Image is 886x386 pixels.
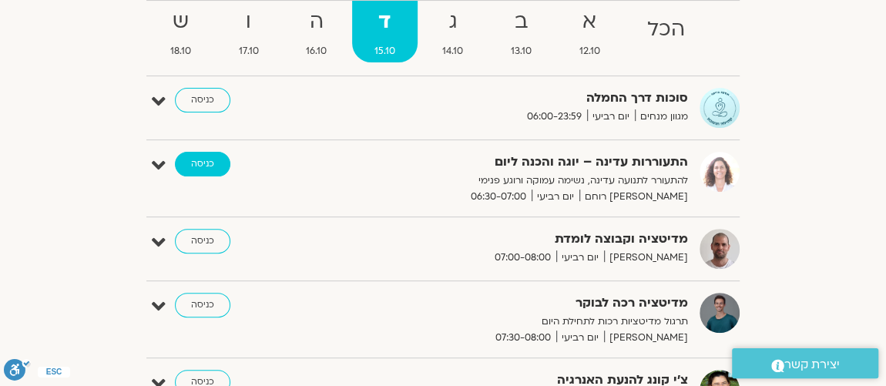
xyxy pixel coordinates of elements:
a: כניסה [175,293,230,317]
a: כניסה [175,152,230,176]
strong: ה [284,5,349,39]
strong: ד [352,5,418,39]
span: יצירת קשר [784,354,840,375]
a: ג14.10 [421,1,486,62]
strong: ב [488,5,554,39]
strong: מדיטציה וקבוצה לומדת [357,229,688,250]
a: ד15.10 [352,1,418,62]
a: כניסה [175,88,230,112]
a: ב13.10 [488,1,554,62]
strong: ו [216,5,281,39]
span: יום רביעי [587,109,635,125]
span: [PERSON_NAME] רוחם [579,189,688,205]
a: א12.10 [557,1,623,62]
a: ש18.10 [148,1,213,62]
strong: א [557,5,623,39]
a: הכל [625,1,707,62]
span: 12.10 [557,43,623,59]
strong: סוכות דרך החמלה [357,88,688,109]
span: 18.10 [148,43,213,59]
span: 07:00-08:00 [489,250,556,266]
span: 07:30-08:00 [490,330,556,346]
span: [PERSON_NAME] [604,250,688,266]
a: ו17.10 [216,1,281,62]
p: תרגול מדיטציות רכות לתחילת היום [357,314,688,330]
a: יצירת קשר [732,348,878,378]
span: 16.10 [284,43,349,59]
p: להתעורר לתנועה עדינה, נשימה עמוקה ורוגע פנימי [357,173,688,189]
span: 14.10 [421,43,486,59]
span: 17.10 [216,43,281,59]
strong: ש [148,5,213,39]
span: 15.10 [352,43,418,59]
span: [PERSON_NAME] [604,330,688,346]
span: מגוון מנחים [635,109,688,125]
span: יום רביעי [556,330,604,346]
strong: ג [421,5,486,39]
span: 06:30-07:00 [465,189,532,205]
span: יום רביעי [532,189,579,205]
a: ה16.10 [284,1,349,62]
strong: הכל [625,12,707,47]
a: כניסה [175,229,230,253]
strong: מדיטציה רכה לבוקר [357,293,688,314]
span: 06:00-23:59 [522,109,587,125]
span: 13.10 [488,43,554,59]
span: יום רביעי [556,250,604,266]
strong: התעוררות עדינה – יוגה והכנה ליום [357,152,688,173]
